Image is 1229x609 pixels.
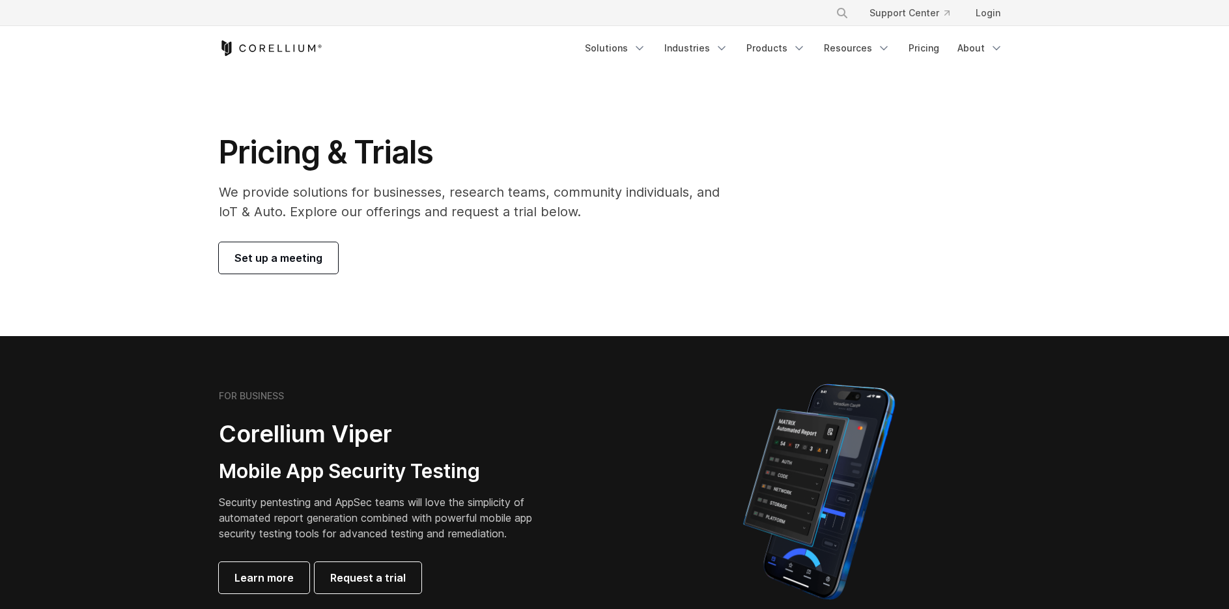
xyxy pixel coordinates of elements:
a: Pricing [901,36,947,60]
a: Resources [816,36,898,60]
p: We provide solutions for businesses, research teams, community individuals, and IoT & Auto. Explo... [219,182,738,221]
a: Solutions [577,36,654,60]
a: Learn more [219,562,309,593]
h3: Mobile App Security Testing [219,459,552,484]
img: Corellium MATRIX automated report on iPhone showing app vulnerability test results across securit... [721,378,917,606]
a: Support Center [859,1,960,25]
a: Products [739,36,813,60]
a: Request a trial [315,562,421,593]
h1: Pricing & Trials [219,133,738,172]
span: Learn more [234,570,294,586]
h2: Corellium Viper [219,419,552,449]
a: Industries [657,36,736,60]
a: Login [965,1,1011,25]
a: About [950,36,1011,60]
span: Request a trial [330,570,406,586]
div: Navigation Menu [577,36,1011,60]
a: Corellium Home [219,40,322,56]
a: Set up a meeting [219,242,338,274]
span: Set up a meeting [234,250,322,266]
button: Search [830,1,854,25]
p: Security pentesting and AppSec teams will love the simplicity of automated report generation comb... [219,494,552,541]
h6: FOR BUSINESS [219,390,284,402]
div: Navigation Menu [820,1,1011,25]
